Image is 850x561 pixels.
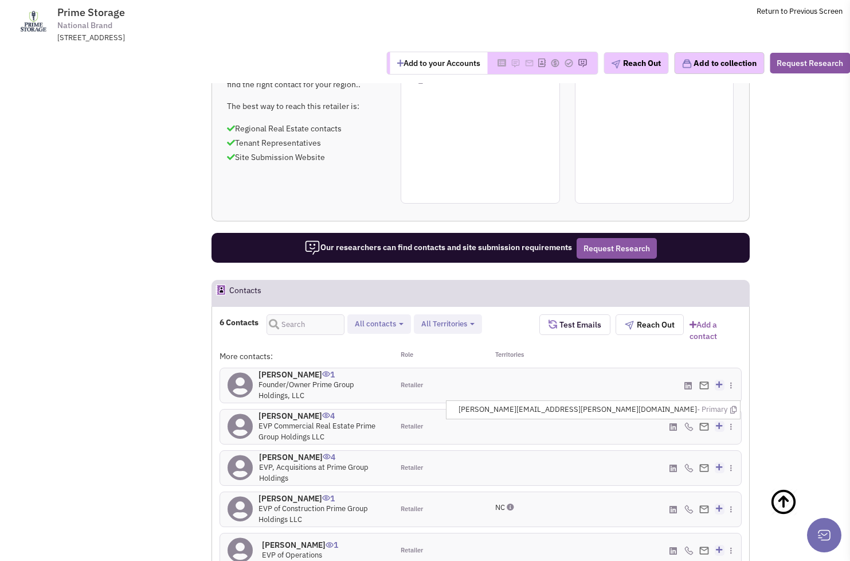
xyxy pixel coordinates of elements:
[323,454,331,459] img: icon-UserInteraction.png
[57,20,112,32] span: National Brand
[267,314,344,335] input: Search
[227,100,386,112] p: The best way to reach this retailer is:
[401,505,423,514] span: Retailer
[697,404,727,415] span: - Primary
[401,381,423,390] span: Retailer
[684,422,694,431] img: icon-phone.png
[557,320,601,330] span: Test Emails
[757,6,843,16] a: Return to Previous Screen
[390,52,487,74] button: Add to your Accounts
[604,52,668,74] button: Reach Out
[322,412,330,418] img: icon-UserInteraction.png
[699,505,709,513] img: Email%20Icon.png
[459,404,737,415] span: [PERSON_NAME][EMAIL_ADDRESS][PERSON_NAME][DOMAIN_NAME]
[418,318,478,330] button: All Territories
[258,369,386,380] h4: [PERSON_NAME]
[578,59,587,68] img: Please add to your accounts
[304,242,572,252] span: Our researchers can find contacts and site submission requirements
[326,531,338,550] span: 1
[259,462,369,483] span: EVP, Acquisitions at Prime Group Holdings
[322,402,335,421] span: 4
[323,443,335,462] span: 4
[480,350,567,362] div: Territories
[258,493,386,504] h4: [PERSON_NAME]
[351,318,407,330] button: All contacts
[550,59,559,68] img: Please add to your accounts
[495,502,505,512] span: NC
[684,505,694,514] img: icon-phone.png
[258,421,375,442] span: EVP Commercial Real Estate Prime Group Holdings LLC
[322,361,335,380] span: 1
[684,546,694,555] img: icon-phone.png
[401,546,423,555] span: Retailer
[564,59,573,68] img: Please add to your accounts
[229,280,261,306] h2: Contacts
[57,6,125,19] span: Prime Storage
[220,317,258,328] h4: 6 Contacts
[57,33,357,44] div: [STREET_ADDRESS]
[684,463,694,473] img: icon-phone.png
[699,423,709,430] img: Email%20Icon.png
[699,464,709,472] img: Email%20Icon.png
[421,319,467,329] span: All Territories
[322,485,335,504] span: 1
[699,381,709,389] img: Email%20Icon.png
[355,319,396,329] span: All contacts
[577,238,657,259] button: Request Research
[262,540,338,550] h4: [PERSON_NAME]
[227,123,386,134] p: Regional Real Estate contacts
[393,350,480,362] div: Role
[227,151,386,163] p: Site Submission Website
[259,452,386,462] h4: [PERSON_NAME]
[401,422,423,431] span: Retailer
[524,59,534,68] img: Please add to your accounts
[326,542,334,548] img: icon-UserInteraction.png
[674,52,764,74] button: Add to collection
[401,463,423,473] span: Retailer
[681,59,692,69] img: icon-collection-lavender.png
[511,59,520,68] img: Please add to your accounts
[539,314,610,335] button: Test Emails
[770,477,827,551] a: Back To Top
[227,137,386,149] p: Tenant Representatives
[699,547,709,554] img: Email%20Icon.png
[258,411,386,421] h4: [PERSON_NAME]
[611,60,620,69] img: plane.png
[258,504,368,524] span: EVP of Construction Prime Group Holdings LLC
[690,319,742,342] a: Add a contact
[220,350,394,362] div: More contacts:
[616,314,684,335] button: Reach Out
[262,550,322,560] span: EVP of Operations
[258,380,354,400] span: Founder/Owner Prime Group Holdings, LLC
[304,240,320,256] img: icon-researcher-20.png
[322,371,330,377] img: icon-UserInteraction.png
[625,321,634,330] img: plane.png
[322,495,330,501] img: icon-UserInteraction.png
[770,53,850,73] button: Request Research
